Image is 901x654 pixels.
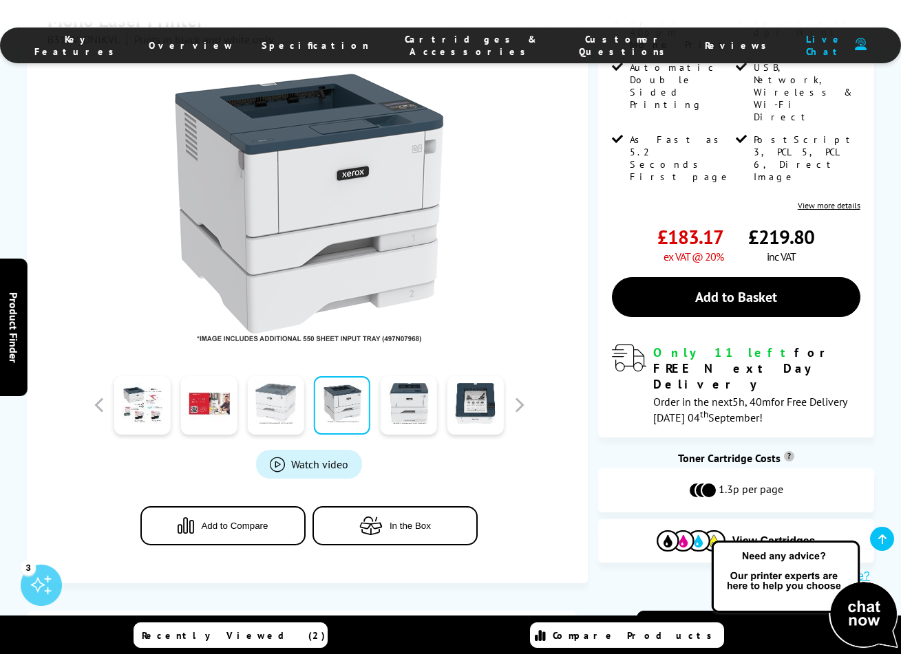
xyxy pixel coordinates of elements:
[396,33,547,58] span: Cartridges & Accessories
[630,61,734,111] span: Automatic Double Sided Printing
[719,482,783,499] span: 1.3p per page
[708,538,901,651] img: Open Live Chat window
[34,33,121,58] span: Key Features
[732,395,771,408] span: 5h, 40m
[291,457,348,471] span: Watch video
[21,560,36,575] div: 3
[630,133,734,183] span: As Fast as 5.2 Seconds First page
[574,33,677,58] span: Customer Questions
[653,345,860,392] div: for FREE Next Day Delivery
[612,345,860,424] div: modal_delivery
[608,530,864,552] button: View Cartridges
[7,292,21,362] span: Product Finder
[390,521,431,531] span: In the Box
[201,521,268,531] span: Add to Compare
[784,451,794,461] sup: Cost per page
[664,250,723,263] span: ex VAT @ 20%
[754,133,858,183] span: PostScript 3, PCL 5, PCL 6, Direct Image
[530,622,724,648] a: Compare Products
[705,39,774,52] span: Reviews
[174,74,444,343] img: Thumbnail
[653,395,847,424] span: Order in the next for Free Delivery [DATE] 04 September!
[134,622,328,648] a: Recently Viewed (2)
[754,61,858,123] span: USB, Network, Wireless & Wi-Fi Direct
[798,200,860,210] a: View more details
[700,408,708,420] sup: th
[732,535,816,547] span: View Cartridges
[657,530,725,552] img: Cartridges
[801,33,848,58] span: Live Chat
[767,250,796,263] span: inc VAT
[256,450,362,479] a: Product_All_Videos
[312,506,478,545] button: In the Box
[149,39,234,52] span: Overview
[653,345,794,360] span: Only 11 left
[142,629,326,642] span: Recently Viewed (2)
[657,224,723,250] span: £183.17
[140,506,306,545] button: Add to Compare
[553,629,719,642] span: Compare Products
[598,451,874,465] div: Toner Cartridge Costs
[612,277,860,317] a: Add to Basket
[855,38,867,51] img: user-headset-duotone.svg
[748,224,814,250] span: £219.80
[262,39,369,52] span: Specification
